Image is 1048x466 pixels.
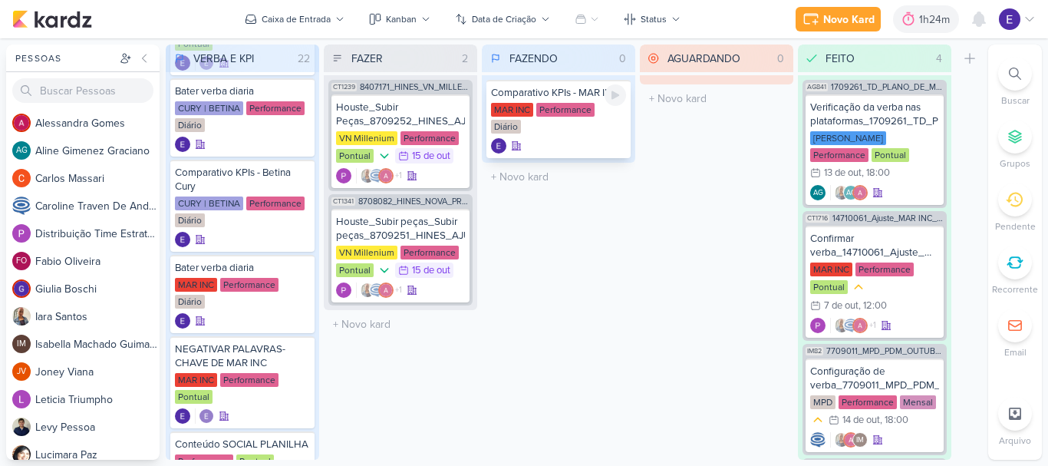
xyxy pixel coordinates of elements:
[378,283,394,298] img: Alessandra Gomes
[810,185,826,200] div: Aline Gimenez Graciano
[175,137,190,152] img: Eduardo Quaresma
[336,246,397,259] div: VN Millenium
[872,148,909,162] div: Pontual
[999,434,1031,448] p: Arquivo
[336,168,351,183] img: Distribuição Time Estratégico
[175,166,310,193] div: Comparativo KPIs - Betina Cury
[491,86,626,100] div: Comparativo KPIs - MAR INC
[175,295,205,309] div: Diário
[856,437,864,445] p: IM
[360,168,375,183] img: Iara Santos
[810,318,826,333] img: Distribuição Time Estratégico
[369,283,384,298] img: Caroline Traven De Andrade
[862,168,890,178] div: , 18:00
[175,313,190,329] div: Criador(a): Eduardo Quaresma
[830,185,868,200] div: Colaboradores: Iara Santos, Aline Gimenez Graciano, Alessandra Gomes
[336,283,351,298] img: Distribuição Time Estratégico
[843,318,859,333] img: Caroline Traven De Andrade
[930,51,948,67] div: 4
[842,415,880,425] div: 14 de out
[831,83,944,91] span: 1709261_TD_PLANO_DE_MIDIA_NOVEMBRO+DEZEMBRO
[810,131,886,145] div: [PERSON_NAME]
[824,168,862,178] div: 13 de out
[35,419,160,435] div: L e v y P e s s o a
[17,340,26,349] p: IM
[852,185,868,200] img: Alessandra Gomes
[536,103,595,117] div: Performance
[12,362,31,381] div: Joney Viana
[35,447,160,463] div: L u c i m a r a P a z
[826,347,944,355] span: 7709011_MPD_PDM_OUTUBRO
[810,185,826,200] div: Criador(a): Aline Gimenez Graciano
[839,395,897,409] div: Performance
[175,232,190,247] img: Eduardo Quaresma
[17,368,26,376] p: JV
[868,319,876,332] span: +1
[12,51,117,65] div: Pessoas
[12,169,31,187] img: Carlos Massari
[834,318,849,333] img: Iara Santos
[491,120,521,134] div: Diário
[643,88,790,110] input: + Novo kard
[356,168,402,183] div: Colaboradores: Iara Santos, Caroline Traven De Andrade, Alessandra Gomes, Isabella Machado Guimarães
[12,445,31,464] img: Lucimara Paz
[195,408,214,424] div: Colaboradores: Eduardo Quaresma
[806,214,829,223] span: CT1716
[810,101,939,128] div: Verificação da verba nas plataformas_1709261_TD_PLANO_DE_MIDIA_NOVEMBRO+DEZEMBRO
[859,301,887,311] div: , 12:00
[834,432,849,448] img: Iara Santos
[175,438,310,451] div: Conteúdo SOCIAL PLANILHA
[12,307,31,326] img: Iara Santos
[378,168,394,183] img: Alessandra Gomes
[846,190,856,197] p: AG
[35,336,160,352] div: I s a b e l l a M a c h a d o G u i m a r ã e s
[35,226,160,242] div: D i s t r i b u i ç ã o T i m e E s t r a t é g i c o
[855,263,914,276] div: Performance
[35,392,160,408] div: L e t i c i a T r i u m p h o
[331,197,355,206] span: CT1341
[35,253,160,269] div: F a b i o O l i v e i r a
[806,347,823,355] span: IM82
[830,318,876,333] div: Colaboradores: Iara Santos, Caroline Traven De Andrade, Alessandra Gomes, Isabella Machado Guimarães
[491,138,506,154] div: Criador(a): Eduardo Quaresma
[12,224,31,243] img: Distribuição Time Estratégico
[834,185,849,200] img: Iara Santos
[810,318,826,333] div: Criador(a): Distribuição Time Estratégico
[356,283,402,298] div: Colaboradores: Iara Santos, Caroline Traven De Andrade, Alessandra Gomes, Isabella Machado Guimarães
[485,166,632,188] input: + Novo kard
[12,10,92,28] img: kardz.app
[175,197,243,210] div: CURY | BETINA
[852,318,868,333] img: Alessandra Gomes
[336,263,374,277] div: Pontual
[175,408,190,424] div: Criador(a): Eduardo Quaresma
[400,131,459,145] div: Performance
[880,415,908,425] div: , 18:00
[810,280,848,294] div: Pontual
[12,197,31,215] img: Caroline Traven De Andrade
[605,84,626,106] div: Ligar relógio
[613,51,632,67] div: 0
[175,390,213,404] div: Pontual
[12,335,31,353] div: Isabella Machado Guimarães
[175,408,190,424] img: Eduardo Quaresma
[400,246,459,259] div: Performance
[331,83,357,91] span: CT1239
[358,197,470,206] span: 8708082_HINES_NOVA_PROPOSTA_PARA_REUNIAO
[988,57,1042,107] li: Ctrl + F
[12,418,31,436] img: Levy Pessoa
[35,281,160,297] div: G i u l i a B o s c h i
[852,432,868,448] div: Isabella Machado Guimarães
[12,78,153,103] input: Buscar Pessoas
[813,190,823,197] p: AG
[810,432,826,448] div: Criador(a): Caroline Traven De Andrade
[1000,157,1030,170] p: Grupos
[16,147,28,155] p: AG
[995,220,1036,233] p: Pendente
[199,408,214,424] img: Eduardo Quaresma
[246,101,305,115] div: Performance
[377,148,392,164] div: Prioridade Baixa
[220,373,278,387] div: Performance
[491,103,533,117] div: MAR INC
[16,257,27,266] p: FO
[992,283,1038,296] p: Recorrente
